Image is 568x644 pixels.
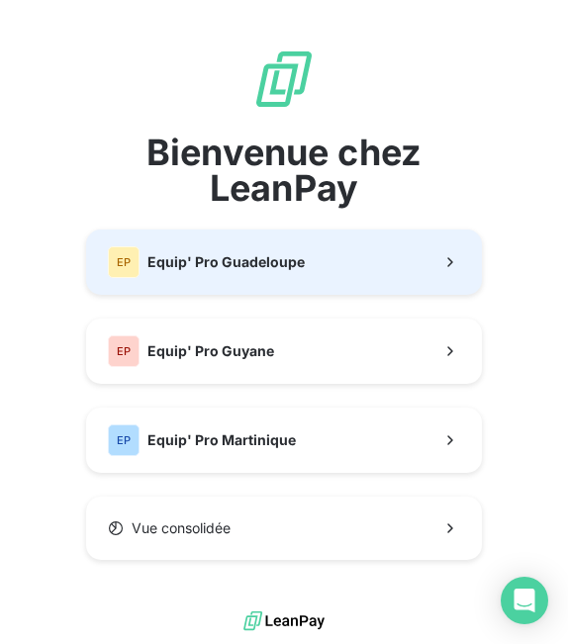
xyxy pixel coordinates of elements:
div: Open Intercom Messenger [501,577,548,624]
button: EPEquip' Pro Martinique [86,408,482,473]
span: Equip' Pro Guyane [147,341,274,361]
img: logo [243,606,325,636]
div: EP [108,424,140,456]
button: EPEquip' Pro Guyane [86,319,482,384]
span: Bienvenue chez LeanPay [86,135,482,206]
span: Equip' Pro Martinique [147,430,296,450]
span: Equip' Pro Guadeloupe [147,252,305,272]
span: Vue consolidée [132,518,231,538]
button: EPEquip' Pro Guadeloupe [86,230,482,295]
img: logo sigle [252,47,316,111]
div: EP [108,335,140,367]
div: EP [108,246,140,278]
button: Vue consolidée [86,497,482,560]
